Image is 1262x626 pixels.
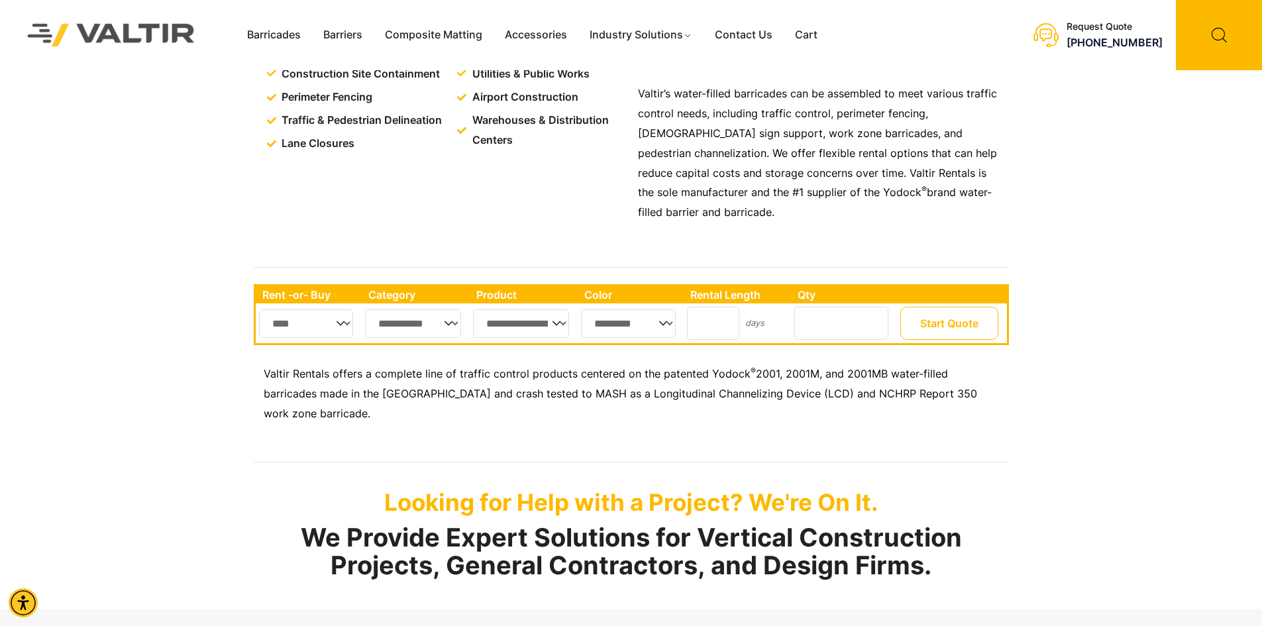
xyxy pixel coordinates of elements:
select: Single select [259,309,354,338]
span: Perimeter Fencing [278,87,372,107]
button: Start Quote [900,307,998,340]
p: Looking for Help with a Project? We're On It. [254,488,1009,516]
a: Industry Solutions [578,25,704,45]
h2: We Provide Expert Solutions for Vertical Construction Projects, General Contractors, and Design F... [254,524,1009,580]
span: Airport Construction [469,87,578,107]
a: Barricades [236,25,312,45]
select: Single select [473,309,569,338]
a: Cart [784,25,829,45]
a: call (888) 496-3625 [1067,36,1163,49]
sup: ® [921,184,927,194]
th: Color [578,286,684,303]
th: Category [362,286,470,303]
sup: ® [751,366,756,376]
span: Valtir Rentals offers a complete line of traffic control products centered on the patented Yodock [264,367,751,380]
select: Single select [365,309,462,338]
input: Number [687,307,739,340]
th: Rental Length [684,286,791,303]
span: Traffic & Pedestrian Delineation [278,111,442,130]
span: 2001, 2001M, and 2001MB water-filled barricades made in the [GEOGRAPHIC_DATA] and crash tested to... [264,367,977,420]
span: Warehouses & Distribution Centers [469,111,627,150]
p: Valtir’s water-filled barricades can be assembled to meet various traffic control needs, includin... [638,84,1002,223]
th: Qty [791,286,896,303]
input: Number [794,307,888,340]
div: Request Quote [1067,21,1163,32]
div: Accessibility Menu [9,588,38,617]
select: Single select [581,309,676,338]
a: Accessories [494,25,578,45]
span: Lane Closures [278,134,354,154]
img: Valtir Rentals [10,6,213,64]
small: days [745,318,764,328]
th: Product [470,286,578,303]
a: Barriers [312,25,374,45]
th: Rent -or- Buy [256,286,362,303]
a: Contact Us [704,25,784,45]
span: Construction Site Containment [278,64,440,84]
span: Utilities & Public Works [469,64,590,84]
a: Composite Matting [374,25,494,45]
